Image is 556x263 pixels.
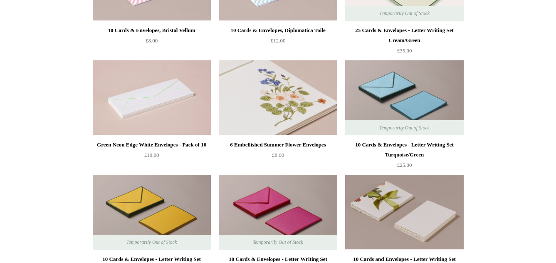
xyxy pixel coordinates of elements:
span: £8.00 [146,37,158,44]
a: 25 Cards & Envelopes - Letter Writing Set Cream/Green £35.00 [345,25,463,60]
span: £12.00 [271,37,286,44]
span: Temporarily Out of Stock [371,120,438,135]
a: 6 Embellished Summer Flower Envelopes £8.00 [219,140,337,174]
div: 10 Cards & Envelopes, Bristol Vellum [95,25,209,35]
a: 10 Cards & Envelopes, Diplomatica Toile £12.00 [219,25,337,60]
div: 10 Cards & Envelopes - Letter Writing Set Turquoise/Green [347,140,461,160]
span: Temporarily Out of Stock [245,235,311,250]
img: 10 Cards & Envelopes - Letter Writing Set Yellow/Green [93,175,211,250]
span: Temporarily Out of Stock [371,6,438,21]
span: £25.00 [397,162,412,168]
a: Green Neon Edge White Envelopes - Pack of 10 £10.00 [93,140,211,174]
a: 10 Cards and Envelopes - Letter Writing Set "Roses" 10 Cards and Envelopes - Letter Writing Set "... [345,175,463,250]
a: 6 Embellished Summer Flower Envelopes 6 Embellished Summer Flower Envelopes [219,60,337,135]
span: £35.00 [397,47,412,54]
img: 10 Cards & Envelopes - Letter Writing Set Fuchsia/Red [219,175,337,250]
div: 10 Cards & Envelopes, Diplomatica Toile [221,25,335,35]
a: 10 Cards & Envelopes, Bristol Vellum £8.00 [93,25,211,60]
span: £8.00 [272,152,284,158]
img: 10 Cards and Envelopes - Letter Writing Set "Roses" [345,175,463,250]
span: £10.00 [144,152,159,158]
a: 10 Cards & Envelopes - Letter Writing Set Yellow/Green 10 Cards & Envelopes - Letter Writing Set ... [93,175,211,250]
div: 6 Embellished Summer Flower Envelopes [221,140,335,150]
a: 10 Cards & Envelopes - Letter Writing Set Turquoise/Green £25.00 [345,140,463,174]
img: Green Neon Edge White Envelopes - Pack of 10 [93,60,211,135]
a: 10 Cards & Envelopes - Letter Writing Set Turquoise/Green 10 Cards & Envelopes - Letter Writing S... [345,60,463,135]
div: Green Neon Edge White Envelopes - Pack of 10 [95,140,209,150]
a: Green Neon Edge White Envelopes - Pack of 10 Green Neon Edge White Envelopes - Pack of 10 [93,60,211,135]
a: 10 Cards & Envelopes - Letter Writing Set Fuchsia/Red 10 Cards & Envelopes - Letter Writing Set F... [219,175,337,250]
img: 10 Cards & Envelopes - Letter Writing Set Turquoise/Green [345,60,463,135]
img: 6 Embellished Summer Flower Envelopes [219,60,337,135]
div: 25 Cards & Envelopes - Letter Writing Set Cream/Green [347,25,461,45]
span: Temporarily Out of Stock [118,235,185,250]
